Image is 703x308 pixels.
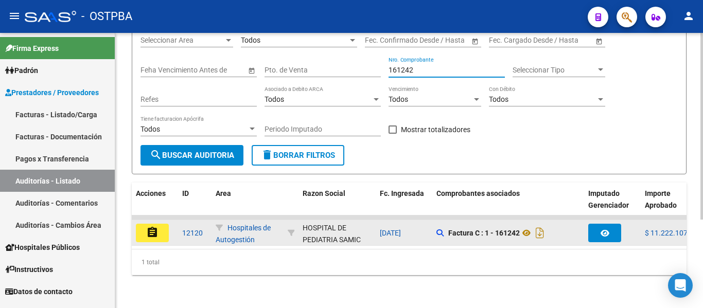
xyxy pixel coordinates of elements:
[380,229,401,237] span: [DATE]
[261,149,273,161] mat-icon: delete
[132,183,178,228] datatable-header-cell: Acciones
[216,224,271,244] span: Hospitales de Autogestión
[593,35,604,46] button: Open calendar
[489,36,521,45] input: Start date
[146,226,159,239] mat-icon: assignment
[406,36,456,45] input: End date
[182,189,189,197] span: ID
[150,151,234,160] span: Buscar Auditoria
[641,183,697,228] datatable-header-cell: Importe Aprobado
[5,286,73,297] span: Datos de contacto
[645,229,697,237] span: $ 11.222.107,64
[668,273,693,298] div: Open Intercom Messenger
[389,95,408,103] span: Todos
[645,189,677,209] span: Importe Aprobado
[140,36,224,45] span: Seleccionar Area
[298,183,376,228] datatable-header-cell: Razon Social
[533,225,547,241] i: Descargar documento
[241,36,260,44] span: Todos
[140,145,243,166] button: Buscar Auditoria
[252,145,344,166] button: Borrar Filtros
[8,10,21,22] mat-icon: menu
[5,43,59,54] span: Firma Express
[436,189,520,197] span: Comprobantes asociados
[489,95,508,103] span: Todos
[265,95,284,103] span: Todos
[132,249,687,275] div: 1 total
[513,66,596,75] span: Seleccionar Tipo
[303,222,372,269] div: HOSPITAL DE PEDIATRIA SAMIC "PROFESOR [PERSON_NAME]"
[682,10,695,22] mat-icon: person
[81,5,132,28] span: - OSTPBA
[5,65,38,76] span: Padrón
[246,65,257,76] button: Open calendar
[5,87,99,98] span: Prestadores / Proveedores
[584,183,641,228] datatable-header-cell: Imputado Gerenciador
[178,183,212,228] datatable-header-cell: ID
[380,189,424,197] span: Fc. Ingresada
[376,183,432,228] datatable-header-cell: Fc. Ingresada
[182,229,203,237] span: 12120
[136,189,166,197] span: Acciones
[5,264,53,275] span: Instructivos
[401,123,470,136] span: Mostrar totalizadores
[150,149,162,161] mat-icon: search
[212,183,284,228] datatable-header-cell: Area
[469,35,480,46] button: Open calendar
[588,189,629,209] span: Imputado Gerenciador
[303,189,345,197] span: Razon Social
[261,151,335,160] span: Borrar Filtros
[303,222,372,244] div: - 30615915544
[5,242,80,253] span: Hospitales Públicos
[448,229,520,237] strong: Factura C : 1 - 161242
[365,36,397,45] input: Start date
[216,189,231,197] span: Area
[432,183,584,228] datatable-header-cell: Comprobantes asociados
[530,36,580,45] input: End date
[140,125,160,133] span: Todos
